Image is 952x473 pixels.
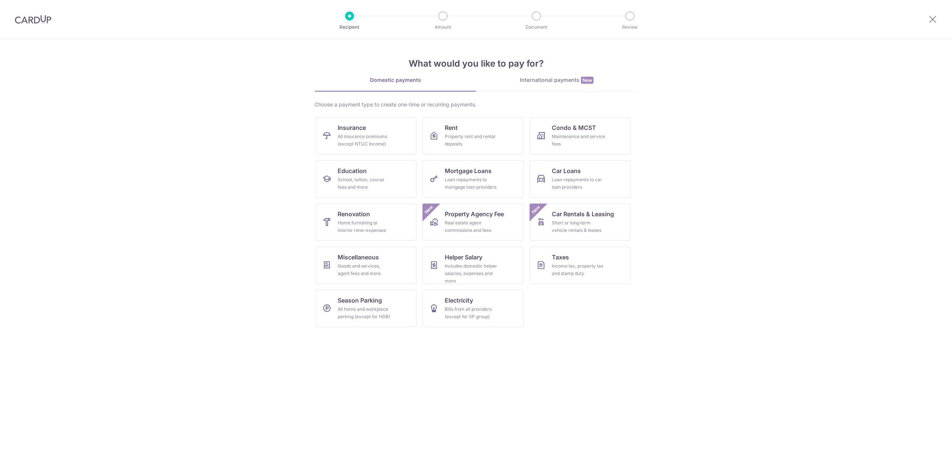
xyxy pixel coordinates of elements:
a: InsuranceAll insurance premiums (except NTUC Income) [315,117,416,154]
a: ElectricityBills from all providers (except for SP group) [422,290,524,327]
span: Rent [445,123,458,132]
div: All home and workplace parking (except for HDB) [338,306,391,320]
span: Miscellaneous [338,253,379,262]
div: Real estate agent commissions and fees [445,219,498,234]
span: Insurance [338,123,366,132]
a: Helper SalaryIncludes domestic helper salaries, expenses and more [422,247,524,284]
a: RentProperty rent and rental deposits [422,117,524,154]
div: International payments [476,76,637,84]
span: Property Agency Fee [445,210,504,218]
a: EducationSchool, tuition, course fees and more [315,160,416,198]
span: Condo & MCST [552,123,596,132]
span: Renovation [338,210,370,218]
div: Includes domestic helper salaries, expenses and more [445,262,498,285]
span: Car Loans [552,166,581,175]
span: Car Rentals & Leasing [552,210,614,218]
a: Season ParkingAll home and workplace parking (except for HDB) [315,290,416,327]
img: CardUp [15,15,51,24]
span: Taxes [552,253,569,262]
iframe: Opens a widget where you can find more information [904,451,945,469]
span: Season Parking [338,296,382,305]
div: Choose a payment type to create one-time or recurring payments. [315,101,637,108]
span: Electricity [445,296,473,305]
span: Mortgage Loans [445,166,492,175]
h4: What would you like to pay for? [315,57,637,70]
span: Helper Salary [445,253,482,262]
div: Goods and services, agent fees and more [338,262,391,277]
div: Domestic payments [315,76,476,84]
p: Recipient [322,23,377,31]
a: TaxesIncome tax, property tax and stamp duty [530,247,631,284]
div: Bills from all providers (except for SP group) [445,306,498,320]
div: Property rent and rental deposits [445,133,498,148]
a: Car Rentals & LeasingShort or long‑term vehicle rentals & leasesNew [530,204,631,241]
div: Short or long‑term vehicle rentals & leases [552,219,605,234]
div: Maintenance and service fees [552,133,605,148]
div: Loan repayments to car loan providers [552,176,605,191]
span: Education [338,166,367,175]
p: Review [602,23,657,31]
a: Mortgage LoansLoan repayments to mortgage loan providers [422,160,524,198]
a: Property Agency FeeReal estate agent commissions and feesNew [422,204,524,241]
a: Car LoansLoan repayments to car loan providers [530,160,631,198]
span: New [423,204,435,216]
div: Income tax, property tax and stamp duty [552,262,605,277]
a: Condo & MCSTMaintenance and service fees [530,117,631,154]
p: Document [509,23,564,31]
a: MiscellaneousGoods and services, agent fees and more [315,247,416,284]
a: RenovationHome furnishing or interior reno-expenses [315,204,416,241]
div: School, tuition, course fees and more [338,176,391,191]
span: New [530,204,542,216]
div: Loan repayments to mortgage loan providers [445,176,498,191]
div: Home furnishing or interior reno-expenses [338,219,391,234]
div: All insurance premiums (except NTUC Income) [338,133,391,148]
span: New [581,77,594,84]
p: Amount [415,23,470,31]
